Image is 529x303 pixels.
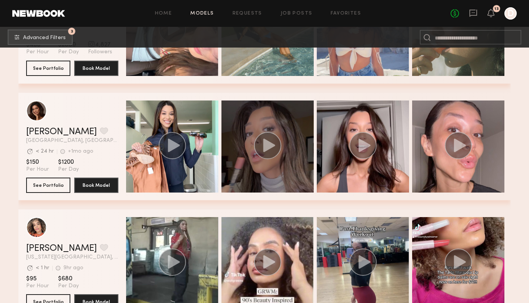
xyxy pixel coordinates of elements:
[155,11,172,16] a: Home
[26,244,97,253] a: [PERSON_NAME]
[58,166,79,173] span: Per Day
[26,178,70,193] button: See Portfolio
[26,166,49,173] span: Per Hour
[63,265,83,271] div: 9hr ago
[58,283,79,290] span: Per Day
[331,11,361,16] a: Favorites
[58,158,79,166] span: $1200
[36,149,54,154] div: < 24 hr
[74,178,118,193] button: Book Model
[23,35,66,41] span: Advanced Filters
[26,275,49,283] span: $95
[58,275,79,283] span: $680
[74,61,118,76] button: Book Model
[494,7,499,11] div: 13
[26,255,118,260] span: [US_STATE][GEOGRAPHIC_DATA], [GEOGRAPHIC_DATA]
[36,265,49,271] div: < 1 hr
[190,11,214,16] a: Models
[71,30,73,33] span: 3
[26,283,49,290] span: Per Hour
[68,149,93,154] div: +1mo ago
[26,158,49,166] span: $150
[26,127,97,137] a: [PERSON_NAME]
[88,49,112,56] span: Followers
[233,11,262,16] a: Requests
[504,7,517,20] a: D
[26,138,118,143] span: [GEOGRAPHIC_DATA], [GEOGRAPHIC_DATA]
[8,30,73,45] button: 3Advanced Filters
[26,61,70,76] button: See Portfolio
[58,49,79,56] span: Per Day
[26,49,49,56] span: Per Hour
[281,11,313,16] a: Job Posts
